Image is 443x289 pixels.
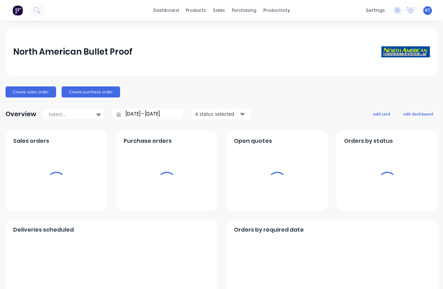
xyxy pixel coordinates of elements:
[228,5,260,16] div: purchasing
[381,46,430,57] img: North American Bullet Proof
[124,137,172,145] span: Purchase orders
[191,109,250,119] button: 4 status selected
[13,226,74,234] span: Deliveries scheduled
[425,7,430,13] span: KT
[62,86,120,97] button: Create purchase order
[362,5,388,16] div: settings
[399,109,437,118] button: edit dashboard
[209,5,228,16] div: sales
[6,86,56,97] button: Create sales order
[344,137,393,145] span: Orders by status
[150,5,182,16] a: dashboard
[12,5,23,16] img: Factory
[234,226,304,234] span: Orders by required date
[234,137,272,145] span: Open quotes
[13,45,133,59] div: North American Bullet Proof
[260,5,293,16] div: productivity
[182,5,209,16] div: products
[13,137,49,145] span: Sales orders
[369,109,395,118] button: add card
[6,107,36,121] div: Overview
[195,110,239,118] div: 4 status selected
